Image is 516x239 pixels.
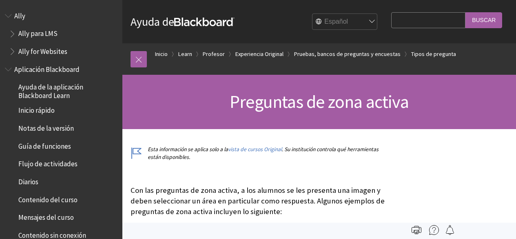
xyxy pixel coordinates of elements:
[411,49,456,59] a: Tipos de pregunta
[465,12,502,28] input: Buscar
[14,9,25,20] span: Ally
[203,49,225,59] a: Profesor
[18,157,78,168] span: Flujo de actividades
[131,14,235,29] a: Ayuda deBlackboard
[18,193,78,204] span: Contenido del curso
[18,175,38,186] span: Diarios
[235,49,283,59] a: Experiencia Original
[228,146,282,153] a: vista de cursos Original
[230,90,409,113] span: Preguntas de zona activa
[294,49,401,59] a: Pruebas, bancos de preguntas y encuestas
[18,211,74,222] span: Mensajes del curso
[5,9,117,58] nav: Book outline for Anthology Ally Help
[178,49,192,59] a: Learn
[412,225,421,235] img: Print
[14,63,80,74] span: Aplicación Blackboard
[18,80,117,100] span: Ayuda de la aplicación Blackboard Learn
[445,225,455,235] img: Follow this page
[18,104,55,115] span: Inicio rápido
[429,225,439,235] img: More help
[312,14,378,30] select: Site Language Selector
[174,18,235,26] strong: Blackboard
[18,27,58,38] span: Ally para LMS
[18,121,74,132] span: Notas de la versión
[18,45,67,56] span: Ally for Websites
[155,49,168,59] a: Inicio
[131,185,387,217] p: Con las preguntas de zona activa, a los alumnos se les presenta una imagen y deben seleccionar un...
[18,139,71,150] span: Guía de funciones
[131,145,387,161] p: Esta información se aplica solo a la . Su institución controla qué herramientas están disponibles.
